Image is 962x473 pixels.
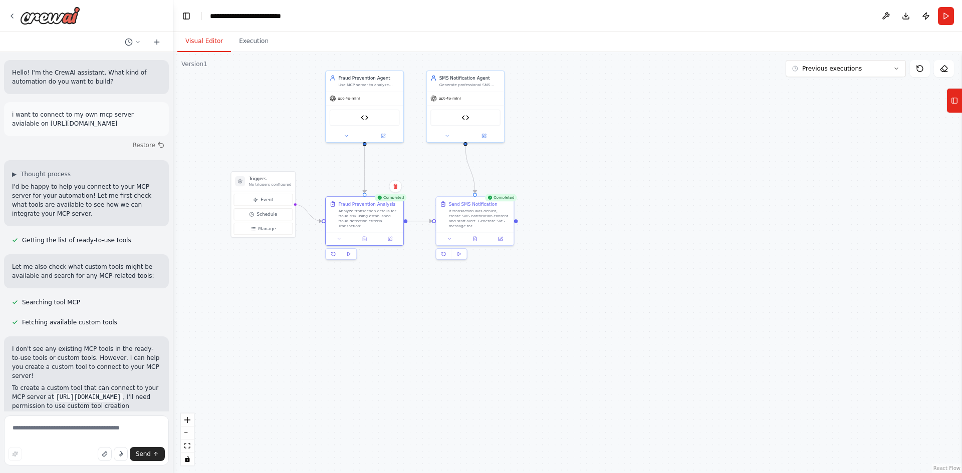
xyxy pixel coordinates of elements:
[249,176,292,182] h3: Triggers
[121,36,145,48] button: Switch to previous chat
[149,36,165,48] button: Start a new chat
[338,96,360,101] span: gpt-4o-mini
[261,197,273,203] span: Event
[325,196,404,262] div: CompletedFraud Prevention AnalysisAnalyze transaction details for fraud risk using established fr...
[389,180,402,193] button: Delete node
[231,31,277,52] button: Execution
[462,146,478,193] g: Edge from 4638062a-3118-47a0-969a-50abc2de9272 to ae122915-67c3-4519-acb0-9b7d77591766
[22,318,117,326] span: Fetching available custom tools
[181,439,194,452] button: fit view
[338,75,399,81] div: Fraud Prevention Agent
[490,235,511,243] button: Open in side panel
[933,465,960,471] a: React Flow attribution
[295,201,322,224] g: Edge from triggers to 80e8becb-26f7-41b1-acbf-0196db0f1595
[257,211,277,218] span: Schedule
[130,447,165,461] button: Send
[325,71,404,143] div: Fraud Prevention AgentUse MCP server to analyze transactions for fraud. First discover available ...
[786,60,906,77] button: Previous executions
[461,114,469,121] img: MCP Server Tool
[22,298,80,306] span: Searching tool MCP
[375,194,407,201] div: Completed
[361,114,368,121] img: MCP Server Tool
[12,344,161,380] p: I don't see any existing MCP tools in the ready-to-use tools or custom tools. However, I can help...
[12,170,17,178] span: ▶
[12,182,161,218] p: I'd be happy to help you connect to your MCP server for your automation! Let me first check what ...
[338,83,399,88] div: Use MCP server to analyze transactions for fraud. First discover available MCP tools, then use ap...
[12,68,161,86] p: Hello! I'm the CrewAI assistant. What kind of automation do you want to build?
[210,11,281,21] nav: breadcrumb
[234,194,293,206] button: Event
[407,218,432,224] g: Edge from 80e8becb-26f7-41b1-acbf-0196db0f1595 to ae122915-67c3-4519-acb0-9b7d77591766
[258,226,276,232] span: Manage
[802,65,862,73] span: Previous executions
[461,235,488,243] button: View output
[426,71,505,143] div: SMS Notification AgentGenerate professional SMS notification content for denied transactions and ...
[234,223,293,235] button: Manage
[114,447,128,461] button: Click to speak your automation idea
[12,262,161,280] p: Let me also check what custom tools might be available and search for any MCP-related tools:
[181,413,194,426] button: zoom in
[22,236,131,244] span: Getting the list of ready-to-use tools
[181,452,194,465] button: toggle interactivity
[12,170,71,178] button: ▶Thought process
[435,196,514,262] div: CompletedSend SMS NotificationIf transaction was denied, create SMS notification content and staf...
[466,132,502,140] button: Open in side panel
[249,182,292,187] p: No triggers configured
[230,171,296,238] div: TriggersNo triggers configuredEventScheduleManage
[12,383,161,419] p: To create a custom tool that can connect to your MCP server at , I'll need permission to use cust...
[234,208,293,220] button: Schedule
[20,7,80,25] img: Logo
[449,208,510,228] div: If transaction was denied, create SMS notification content and staff alert. Generate SMS message ...
[54,393,123,402] code: [URL][DOMAIN_NAME]
[8,447,22,461] button: Improve this prompt
[379,235,401,243] button: Open in side panel
[179,9,193,23] button: Hide left sidebar
[338,201,395,207] div: Fraud Prevention Analysis
[439,83,501,88] div: Generate professional SMS notification content for denied transactions and create actionable aler...
[21,170,71,178] span: Thought process
[12,110,161,128] p: i want to connect to my own mcp server avialable on [URL][DOMAIN_NAME]
[181,60,207,68] div: Version 1
[438,96,460,101] span: gpt-4o-mini
[439,75,501,81] div: SMS Notification Agent
[361,146,368,193] g: Edge from 972c37c2-e631-42ef-ba14-25e455717362 to 80e8becb-26f7-41b1-acbf-0196db0f1595
[128,138,169,152] button: Restore
[181,413,194,465] div: React Flow controls
[449,201,498,207] div: Send SMS Notification
[181,426,194,439] button: zoom out
[338,208,399,228] div: Analyze transaction details for fraud risk using established fraud detection criteria. Transactio...
[136,450,151,458] span: Send
[365,132,401,140] button: Open in side panel
[351,235,378,243] button: View output
[177,31,231,52] button: Visual Editor
[485,194,517,201] div: Completed
[98,447,112,461] button: Upload files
